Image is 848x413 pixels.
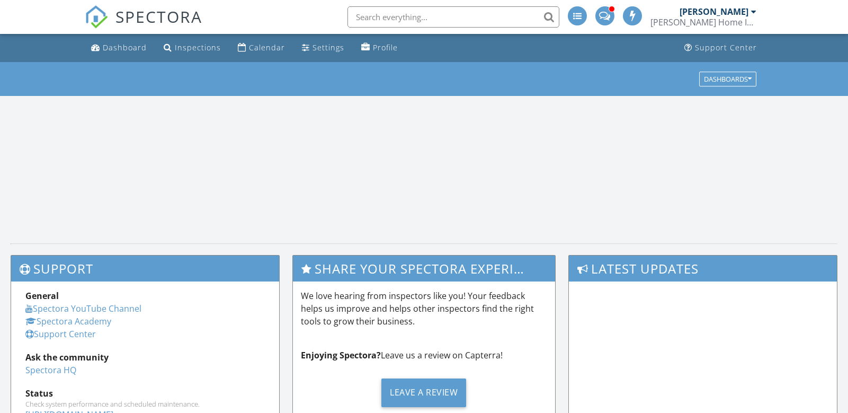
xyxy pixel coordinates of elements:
a: Spectora HQ [25,364,76,376]
h3: Share Your Spectora Experience [293,256,555,282]
a: Spectora Academy [25,315,111,327]
span: SPECTORA [115,5,202,28]
a: Spectora YouTube Channel [25,303,141,314]
div: Support Center [695,42,757,52]
a: Support Center [680,38,761,58]
p: We love hearing from inspectors like you! Your feedback helps us improve and helps other inspecto... [301,289,547,328]
div: Settings [313,42,344,52]
a: Inspections [159,38,225,58]
div: Ask the community [25,351,265,364]
div: Inspections [175,42,221,52]
button: Dashboards [699,72,756,86]
a: Profile [357,38,402,58]
strong: General [25,290,59,302]
h3: Latest Updates [569,256,837,282]
h3: Support [11,256,279,282]
a: Calendar [234,38,289,58]
a: SPECTORA [85,14,202,37]
div: Calendar [249,42,285,52]
img: The Best Home Inspection Software - Spectora [85,5,108,29]
p: Leave us a review on Capterra! [301,349,547,362]
div: Leave a Review [381,379,466,407]
a: Dashboard [87,38,151,58]
div: Dashboards [704,75,752,83]
div: Check system performance and scheduled maintenance. [25,400,265,408]
a: Support Center [25,328,96,340]
div: Status [25,387,265,400]
div: Dashboard [103,42,147,52]
div: Profile [373,42,398,52]
input: Search everything... [347,6,559,28]
div: Striler Home Inspections, Inc. [650,17,756,28]
strong: Enjoying Spectora? [301,349,381,361]
div: [PERSON_NAME] [680,6,748,17]
a: Settings [298,38,349,58]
